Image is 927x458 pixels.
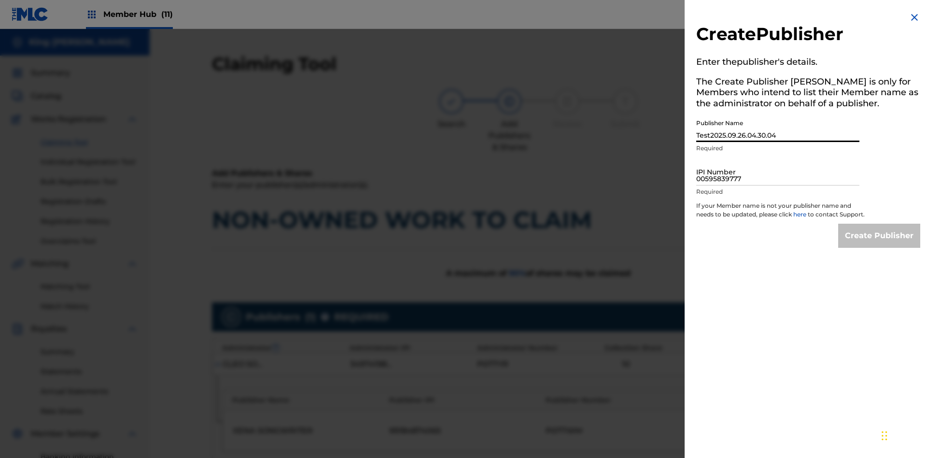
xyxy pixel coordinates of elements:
[696,144,859,153] p: Required
[103,9,173,20] span: Member Hub
[86,9,98,20] img: Top Rightsholders
[696,187,859,196] p: Required
[696,23,920,48] h2: Create Publisher
[696,73,920,115] h5: The Create Publisher [PERSON_NAME] is only for Members who intend to list their Member name as th...
[696,201,865,224] p: If your Member name is not your publisher name and needs to be updated, please click to contact S...
[793,211,808,218] a: here
[161,10,173,19] span: (11)
[12,7,49,21] img: MLC Logo
[879,412,927,458] iframe: Chat Widget
[696,54,920,73] h5: Enter the publisher 's details.
[882,421,887,450] div: Drag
